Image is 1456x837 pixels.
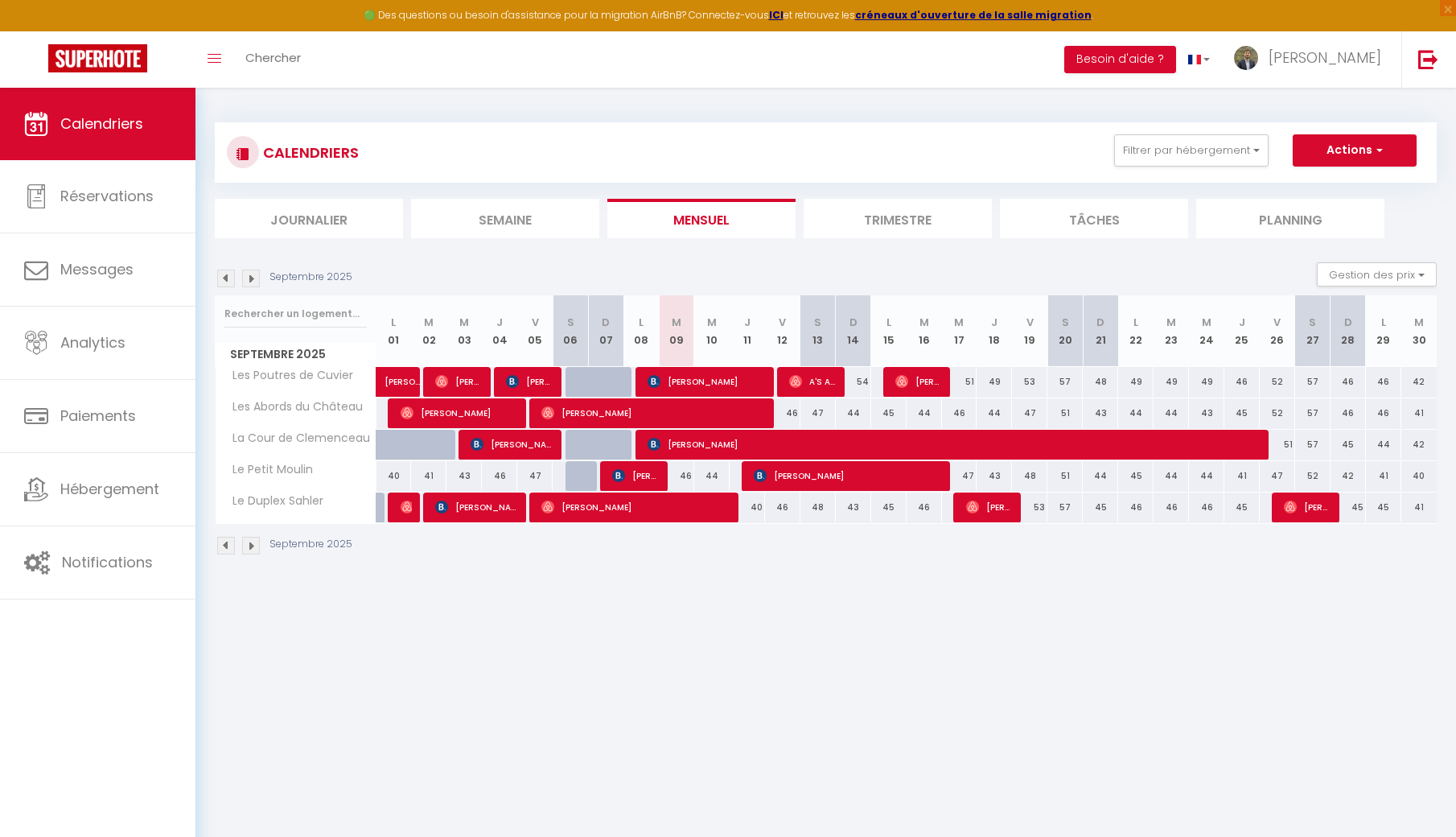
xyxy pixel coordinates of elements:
div: 45 [1118,461,1154,491]
span: [PERSON_NAME] [506,366,553,397]
div: 45 [1083,493,1118,522]
div: 45 [871,493,907,522]
div: 44 [1366,430,1401,460]
div: 57 [1047,367,1083,397]
th: 16 [907,295,942,367]
span: [PERSON_NAME] [435,366,483,397]
th: 20 [1047,295,1083,367]
a: ICI [769,8,784,22]
abbr: D [1096,315,1104,330]
span: Le Duplex Sahler [218,493,327,510]
p: Septembre 2025 [269,537,352,552]
div: 41 [1224,461,1260,491]
div: 53 [1012,493,1047,522]
th: 03 [446,295,482,367]
div: 54 [836,367,871,397]
li: Mensuel [607,199,796,238]
th: 17 [942,295,977,367]
th: 10 [694,295,730,367]
div: 42 [1331,461,1366,491]
div: 57 [1047,493,1083,522]
th: 11 [730,295,765,367]
button: Actions [1293,134,1417,167]
abbr: M [954,315,964,330]
div: 47 [1260,461,1295,491]
th: 18 [977,295,1012,367]
div: 41 [411,461,446,491]
div: 46 [1331,367,1366,397]
h3: CALENDRIERS [259,134,359,171]
div: 49 [977,367,1012,397]
li: Trimestre [804,199,992,238]
div: 41 [1401,398,1437,428]
th: 24 [1189,295,1224,367]
div: 45 [1331,493,1366,522]
span: [PERSON_NAME] [612,460,660,491]
div: 46 [659,461,694,491]
div: 43 [977,461,1012,491]
div: 44 [1083,461,1118,491]
div: 46 [1331,398,1366,428]
div: 45 [1331,430,1366,460]
div: 52 [1295,461,1331,491]
div: 57 [1295,430,1331,460]
div: 46 [1224,367,1260,397]
th: 13 [800,295,836,367]
div: 57 [1295,367,1331,397]
div: 44 [1189,461,1224,491]
div: 49 [1189,367,1224,397]
abbr: M [672,315,681,330]
div: 47 [942,461,977,491]
div: 40 [376,461,412,491]
abbr: D [1344,315,1352,330]
li: Journalier [215,199,403,238]
th: 12 [765,295,800,367]
span: [PERSON_NAME] [435,492,518,522]
th: 19 [1012,295,1047,367]
span: Chercher [245,49,301,66]
div: 49 [1118,367,1154,397]
abbr: L [1381,315,1386,330]
div: 46 [482,461,517,491]
th: 02 [411,295,446,367]
span: La Cour de Clemenceau [218,430,374,447]
div: 51 [1260,430,1295,460]
div: 53 [1012,367,1047,397]
div: 45 [1224,493,1260,522]
span: Messages [60,259,134,279]
div: 51 [1047,398,1083,428]
th: 26 [1260,295,1295,367]
span: [PERSON_NAME] [1284,492,1331,522]
span: [PERSON_NAME] [541,492,730,522]
div: 52 [1260,398,1295,428]
span: Analytics [60,332,125,353]
a: créneaux d'ouverture de la salle migration [855,8,1092,22]
img: ... [1234,46,1258,70]
div: 46 [1189,493,1224,522]
abbr: J [1239,315,1245,330]
div: 44 [1118,398,1154,428]
th: 08 [623,295,659,367]
div: 44 [977,398,1012,428]
abbr: J [991,315,997,330]
div: 48 [1083,367,1118,397]
th: 28 [1331,295,1366,367]
div: 43 [1189,398,1224,428]
span: Paiements [60,406,136,426]
a: [PERSON_NAME] [376,367,412,398]
span: Septembre 2025 [216,343,376,366]
div: 51 [1047,461,1083,491]
abbr: M [1202,315,1211,330]
abbr: S [1309,315,1316,330]
span: [PERSON_NAME] [1269,47,1381,68]
div: 45 [1224,398,1260,428]
div: 43 [1083,398,1118,428]
span: [PERSON_NAME] [895,366,943,397]
div: 44 [836,398,871,428]
abbr: D [602,315,610,330]
span: [PERSON_NAME] [385,358,422,389]
th: 01 [376,295,412,367]
abbr: M [707,315,717,330]
span: Hébergement [60,479,159,499]
button: Besoin d'aide ? [1064,46,1176,73]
